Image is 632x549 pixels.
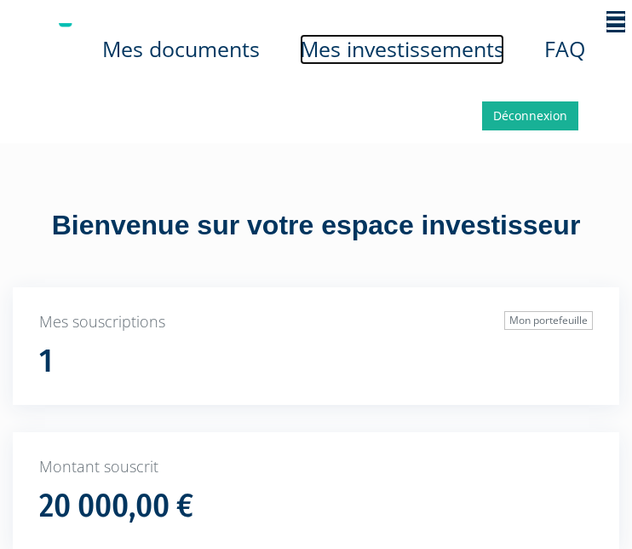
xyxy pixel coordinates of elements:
h1: 1 [39,344,53,379]
p: Montant souscrit [39,456,593,478]
p: Mes souscriptions [39,311,593,333]
a: Mes investissements [300,34,504,65]
a: FAQ [544,34,585,65]
div: Bienvenue sur votre espace investisseur [13,206,619,246]
span: Toggle navigation [604,9,628,37]
a: Mes documents [102,34,260,65]
a: Déconnexion [482,101,578,130]
a: Mon portefeuille [504,311,593,330]
h1: 20 000,00 € [39,488,193,524]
